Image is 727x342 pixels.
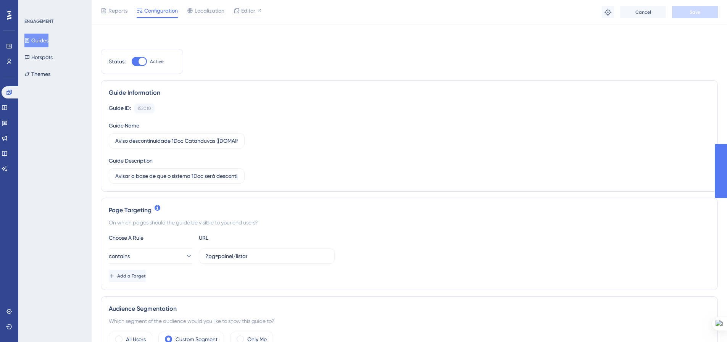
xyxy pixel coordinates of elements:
[24,67,50,81] button: Themes
[109,304,710,313] div: Audience Segmentation
[108,6,127,15] span: Reports
[695,312,718,335] iframe: UserGuiding AI Assistant Launcher
[620,6,666,18] button: Cancel
[137,105,151,111] div: 152010
[109,156,153,165] div: Guide Description
[109,57,126,66] div: Status:
[199,233,283,242] div: URL
[109,316,710,326] div: Which segment of the audience would you like to show this guide to?
[115,137,238,145] input: Type your Guide’s Name here
[117,273,146,279] span: Add a Target
[635,9,651,15] span: Cancel
[24,34,48,47] button: Guides
[690,9,700,15] span: Save
[241,6,255,15] span: Editor
[115,172,238,180] input: Type your Guide’s Description here
[109,121,139,130] div: Guide Name
[672,6,718,18] button: Save
[205,252,328,260] input: yourwebsite.com/path
[24,18,53,24] div: ENGAGEMENT
[109,248,193,264] button: contains
[109,233,193,242] div: Choose A Rule
[109,88,710,97] div: Guide Information
[109,218,710,227] div: On which pages should the guide be visible to your end users?
[109,252,130,261] span: contains
[109,270,146,282] button: Add a Target
[150,58,164,65] span: Active
[144,6,178,15] span: Configuration
[109,103,131,113] div: Guide ID:
[109,206,710,215] div: Page Targeting
[24,50,53,64] button: Hotspots
[195,6,224,15] span: Localization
